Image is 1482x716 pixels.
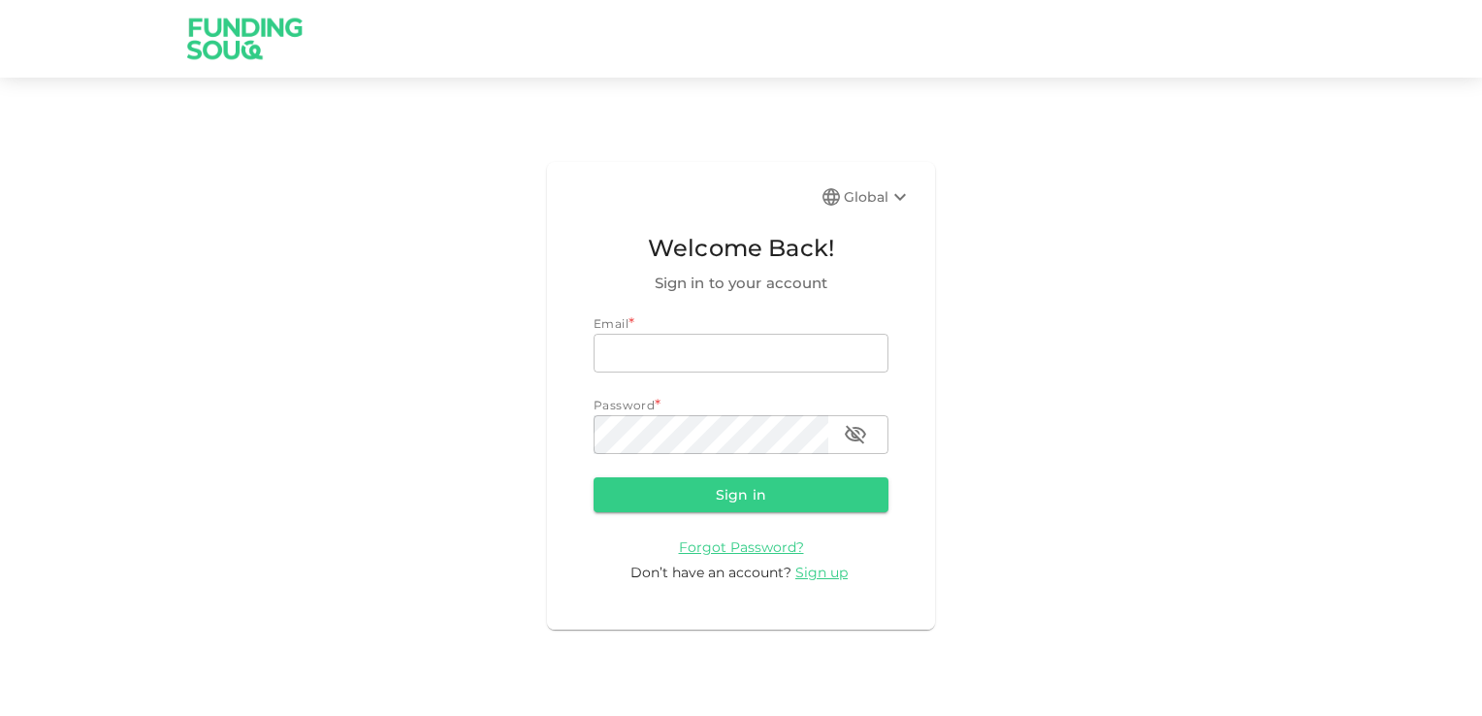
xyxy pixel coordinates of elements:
[594,272,888,295] span: Sign in to your account
[630,564,791,581] span: Don’t have an account?
[679,537,804,556] a: Forgot Password?
[594,398,655,412] span: Password
[844,185,912,209] div: Global
[594,334,888,373] input: email
[594,477,888,512] button: Sign in
[594,316,628,331] span: Email
[594,415,828,454] input: password
[679,538,804,556] span: Forgot Password?
[594,230,888,267] span: Welcome Back!
[795,564,848,581] span: Sign up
